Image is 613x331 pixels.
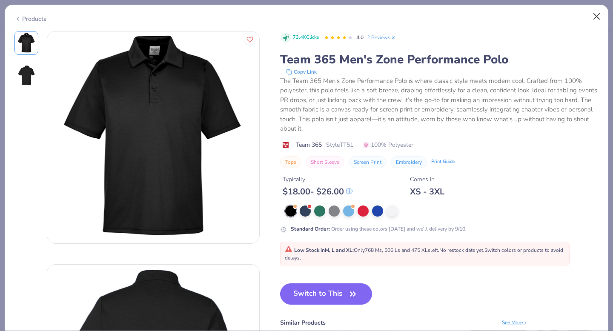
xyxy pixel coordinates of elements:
span: Only 768 Ms, 506 Ls and 475 XLs left. Switch colors or products to avoid delays. [285,247,563,261]
button: Like [244,34,255,45]
img: brand logo [280,142,292,148]
div: Typically [283,175,352,184]
div: See More [502,319,528,326]
img: Front [16,33,37,53]
div: Comes In [410,175,444,184]
strong: Standard Order : [291,225,330,232]
div: Print Guide [431,158,455,165]
span: 73.4K Clicks [293,34,319,41]
span: Team 365 [296,140,322,149]
strong: Low Stock in M, L and XL : [294,247,354,254]
div: $ 18.00 - $ 26.00 [283,186,352,197]
span: 4.0 [356,34,364,41]
div: XS - 3XL [410,186,444,197]
div: The Team 365 Men's Zone Performance Polo is where classic style meets modern cool. Crafted from 1... [280,76,599,134]
button: Tops [280,156,301,168]
div: Team 365 Men's Zone Performance Polo [280,51,599,68]
a: 2 Reviews [367,34,396,41]
span: Style TT51 [326,140,353,149]
img: Back [16,65,37,86]
img: Front [47,31,259,243]
div: Order using these colors [DATE] and we’ll delivery by 9/10. [291,225,467,233]
button: Embroidery [391,156,427,168]
button: Close [589,9,605,25]
span: 100% Polyester [363,140,413,149]
button: copy to clipboard [284,68,319,76]
div: Similar Products [280,318,326,327]
div: 4.0 Stars [324,31,353,45]
div: Products [14,14,46,23]
button: Short Sleeve [306,156,344,168]
span: No restock date yet. [439,247,484,254]
button: Switch to This [280,283,372,305]
button: Screen Print [349,156,387,168]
